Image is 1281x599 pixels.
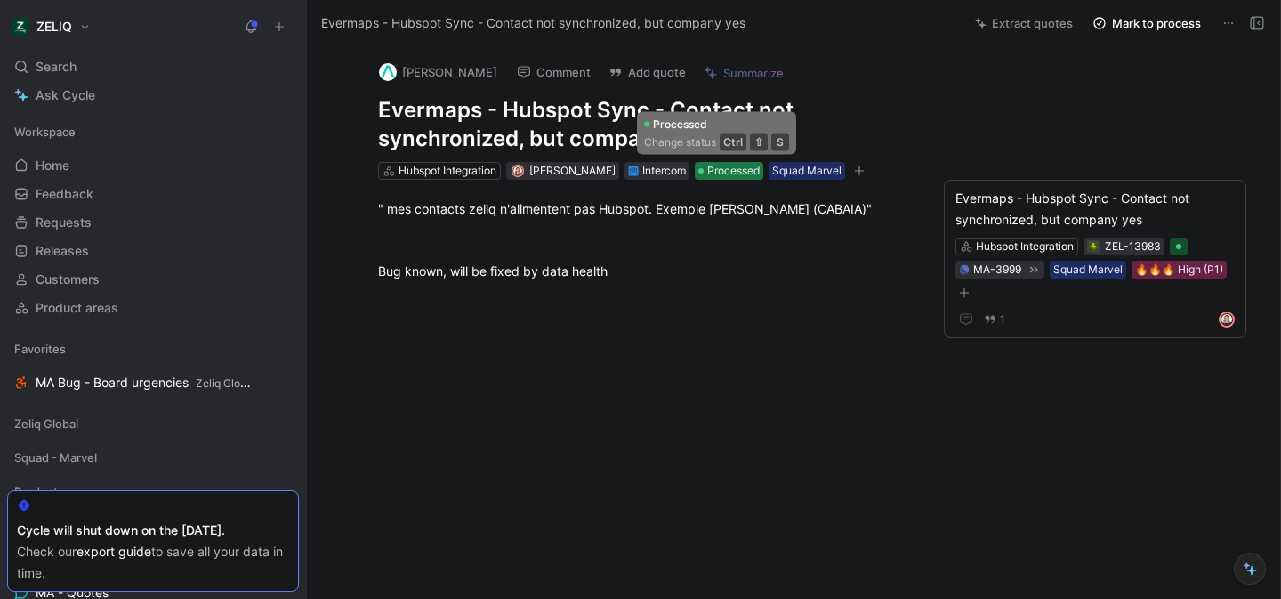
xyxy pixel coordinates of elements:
[7,118,299,145] div: Workspace
[642,162,686,180] div: Intercom
[36,185,93,203] span: Feedback
[1053,261,1123,279] div: Squad Marvel
[36,242,89,260] span: Releases
[600,60,694,85] button: Add quote
[12,18,29,36] img: ZELIQ
[976,238,1074,255] div: Hubspot Integration
[36,214,92,231] span: Requests
[36,299,118,317] span: Product areas
[17,541,289,584] div: Check our to save all your data in time.
[14,340,66,358] span: Favorites
[196,376,255,390] span: Zeliq Global
[7,444,299,471] div: Squad - Marvel
[512,166,522,175] img: avatar
[36,157,69,174] span: Home
[399,162,496,180] div: Hubspot Integration
[7,152,299,179] a: Home
[7,478,299,510] div: Product
[17,520,289,541] div: Cycle will shut down on the [DATE].
[14,449,97,466] span: Squad - Marvel
[7,410,299,437] div: Zeliq Global
[7,295,299,321] a: Product areas
[1221,313,1233,326] img: avatar
[7,14,95,39] button: ZELIQZELIQ
[7,238,299,264] a: Releases
[696,61,792,85] button: Summarize
[7,336,299,362] div: Favorites
[7,266,299,293] a: Customers
[707,162,760,180] span: Processed
[7,369,299,396] a: MA Bug - Board urgenciesZeliq Global
[7,209,299,236] a: Requests
[371,59,505,85] button: logo[PERSON_NAME]
[1000,314,1005,325] span: 1
[509,60,599,85] button: Comment
[36,56,77,77] span: Search
[36,374,253,393] span: MA Bug - Board urgencies
[1084,11,1209,36] button: Mark to process
[7,181,299,207] a: Feedback
[695,162,763,180] div: Processed
[77,544,151,559] a: export guide
[14,415,78,433] span: Zeliq Global
[967,11,1081,36] button: Extract quotes
[980,310,1009,329] button: 1
[36,85,95,106] span: Ask Cycle
[7,82,299,109] a: Ask Cycle
[321,12,745,34] span: Evermaps - Hubspot Sync - Contact not synchronized, but company yes
[1135,261,1223,279] div: 🔥🔥🔥 High (P1)
[973,261,1021,279] div: MA-3999
[772,162,842,180] div: Squad Marvel
[379,63,397,81] img: logo
[1087,240,1100,253] button: 🪲
[1105,238,1161,255] div: ZEL-13983
[7,478,299,505] div: Product
[378,262,910,280] div: Bug known, will be fixed by data health
[7,444,299,476] div: Squad - Marvel
[723,65,784,81] span: Summarize
[1088,241,1099,252] img: 🪲
[14,482,58,500] span: Product
[955,188,1235,231] div: Evermaps - Hubspot Sync - Contact not synchronized, but company yes
[36,271,100,288] span: Customers
[529,164,616,177] span: [PERSON_NAME]
[7,53,299,80] div: Search
[378,96,910,153] h1: Evermaps - Hubspot Sync - Contact not synchronized, but company yes
[7,410,299,442] div: Zeliq Global
[378,199,910,218] div: " mes contacts zeliq n'alimentent pas Hubspot. Exemple [PERSON_NAME] (CABAIA)"
[36,19,72,35] h1: ZELIQ
[14,123,76,141] span: Workspace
